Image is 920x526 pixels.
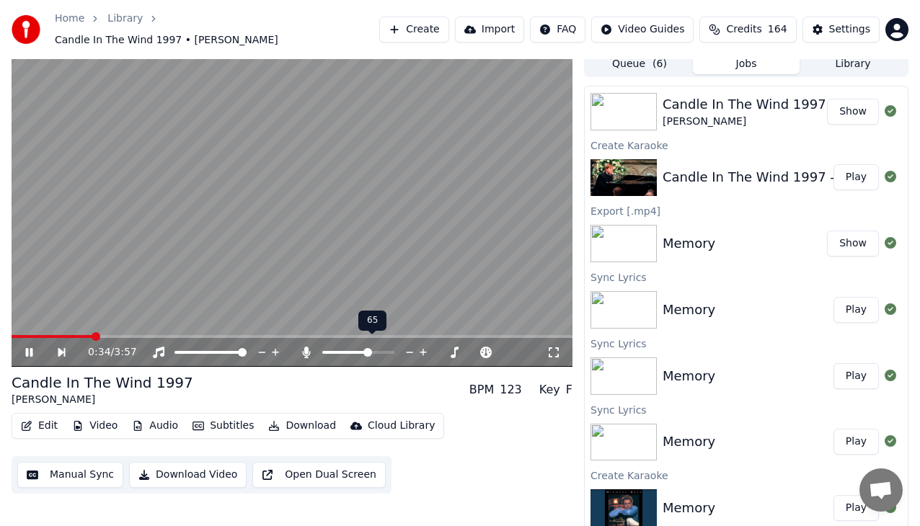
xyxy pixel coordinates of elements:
[66,416,123,436] button: Video
[585,136,908,153] div: Create Karaoke
[586,53,693,74] button: Queue
[55,12,379,48] nav: breadcrumb
[663,432,715,452] div: Memory
[663,498,715,518] div: Memory
[12,393,193,407] div: [PERSON_NAME]
[469,381,494,398] div: BPM
[252,462,386,488] button: Open Dual Screen
[663,366,715,386] div: Memory
[833,429,879,455] button: Play
[585,268,908,285] div: Sync Lyrics
[827,231,879,257] button: Show
[585,202,908,219] div: Export [.mp4]
[663,94,826,115] div: Candle In The Wind 1997
[585,466,908,483] div: Create Karaoke
[663,115,826,129] div: [PERSON_NAME]
[114,345,136,360] span: 3:57
[455,17,524,43] button: Import
[585,401,908,418] div: Sync Lyrics
[187,416,260,436] button: Subtitles
[833,297,879,323] button: Play
[530,17,585,43] button: FAQ
[591,17,694,43] button: Video Guides
[88,345,110,360] span: 0:34
[693,53,800,74] button: Jobs
[12,373,193,393] div: Candle In The Wind 1997
[833,164,879,190] button: Play
[663,300,715,320] div: Memory
[833,363,879,389] button: Play
[827,99,879,125] button: Show
[802,17,880,43] button: Settings
[539,381,560,398] div: Key
[55,12,84,26] a: Home
[500,381,522,398] div: 123
[768,22,787,37] span: 164
[663,233,715,254] div: Memory
[129,462,247,488] button: Download Video
[653,57,667,71] span: ( 6 )
[12,15,40,44] img: youka
[829,22,870,37] div: Settings
[699,17,796,43] button: Credits164
[262,416,342,436] button: Download
[88,345,123,360] div: /
[833,495,879,521] button: Play
[17,462,123,488] button: Manual Sync
[800,53,906,74] button: Library
[55,33,278,48] span: Candle In The Wind 1997 • [PERSON_NAME]
[368,419,435,433] div: Cloud Library
[859,468,903,512] div: Open chat
[379,17,449,43] button: Create
[358,311,386,331] div: 65
[566,381,572,398] div: F
[585,334,908,352] div: Sync Lyrics
[107,12,143,26] a: Library
[15,416,63,436] button: Edit
[726,22,761,37] span: Credits
[126,416,184,436] button: Audio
